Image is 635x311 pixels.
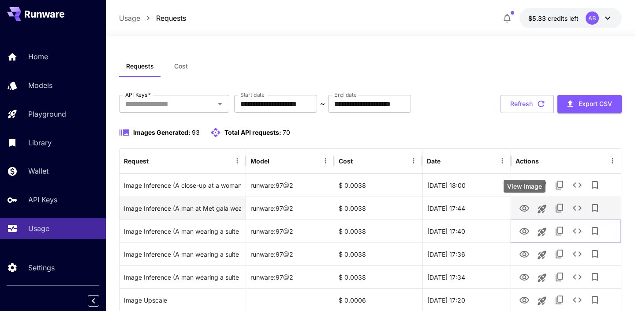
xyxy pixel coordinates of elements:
div: Model [250,157,269,165]
button: Collapse sidebar [88,295,99,307]
div: Click to copy prompt [124,220,241,243]
a: Requests [156,13,186,23]
div: runware:97@2 [246,265,334,288]
button: Export CSV [557,95,622,113]
button: View Image [515,268,533,286]
div: AB [586,11,599,25]
p: Playground [28,109,66,119]
div: Collapse sidebar [94,293,106,309]
label: End date [334,91,356,99]
div: 22 Aug, 2025 17:36 [422,243,511,265]
button: Menu [496,155,508,167]
button: Copy TaskUUID [551,291,568,309]
div: Click to copy prompt [124,243,241,265]
button: Add to library [586,222,604,240]
button: Launch in playground [533,269,551,287]
div: runware:97@2 [246,174,334,197]
nav: breadcrumb [119,13,186,23]
button: View Image [515,222,533,240]
button: Launch in playground [533,200,551,218]
button: Sort [270,155,283,167]
label: API Keys [125,91,151,99]
button: Menu [606,155,619,167]
button: Copy TaskUUID [551,199,568,217]
button: Launch in playground [533,177,551,195]
button: See details [568,291,586,309]
div: runware:97@2 [246,243,334,265]
button: Launch in playground [533,223,551,241]
div: Click to copy prompt [124,174,241,197]
div: 22 Aug, 2025 18:00 [422,174,511,197]
span: Total API requests: [224,129,281,136]
span: credits left [548,15,579,22]
button: Launch in playground [533,292,551,310]
div: $ 0.0038 [334,243,422,265]
span: 93 [192,129,200,136]
button: See details [568,245,586,263]
button: Menu [407,155,420,167]
p: API Keys [28,194,57,205]
div: Date [427,157,441,165]
div: runware:97@2 [246,220,334,243]
button: Add to library [586,268,604,286]
a: Usage [119,13,140,23]
button: Refresh [501,95,554,113]
button: View Image [515,176,533,194]
div: $ 0.0038 [334,197,422,220]
span: Cost [174,62,188,70]
p: Wallet [28,166,49,176]
div: 22 Aug, 2025 17:44 [422,197,511,220]
span: Images Generated: [133,129,190,136]
div: runware:97@2 [246,197,334,220]
div: Cost [339,157,353,165]
button: Add to library [586,245,604,263]
div: View Image [504,180,545,193]
div: $ 0.0038 [334,174,422,197]
div: $5.33215 [528,14,579,23]
p: Usage [28,223,49,234]
button: Open [214,98,226,110]
span: Requests [126,62,154,70]
button: Menu [231,155,243,167]
button: View Image [515,291,533,309]
button: Add to library [586,176,604,194]
div: $ 0.0038 [334,220,422,243]
button: Add to library [586,291,604,309]
p: Models [28,80,52,91]
div: Request [124,157,149,165]
span: $5.33 [528,15,548,22]
button: View Image [515,245,533,263]
div: $ 0.0038 [334,265,422,288]
p: Settings [28,262,55,273]
button: Menu [319,155,332,167]
div: 22 Aug, 2025 17:40 [422,220,511,243]
div: Click to copy prompt [124,197,241,220]
button: Launch in playground [533,246,551,264]
p: Home [28,51,48,62]
button: $5.33215AB [519,8,622,28]
button: Sort [149,155,162,167]
button: Copy TaskUUID [551,245,568,263]
div: Click to copy prompt [124,266,241,288]
button: Add to library [586,199,604,217]
button: Copy TaskUUID [551,176,568,194]
button: See details [568,268,586,286]
div: Actions [515,157,539,165]
button: Copy TaskUUID [551,222,568,240]
button: See details [568,222,586,240]
button: View Image [515,199,533,217]
button: See details [568,199,586,217]
label: Start date [240,91,265,99]
span: 70 [283,129,290,136]
p: ~ [320,99,325,109]
button: See details [568,176,586,194]
button: Sort [441,155,454,167]
div: 22 Aug, 2025 17:34 [422,265,511,288]
button: Copy TaskUUID [551,268,568,286]
p: Library [28,137,52,148]
button: Sort [354,155,366,167]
